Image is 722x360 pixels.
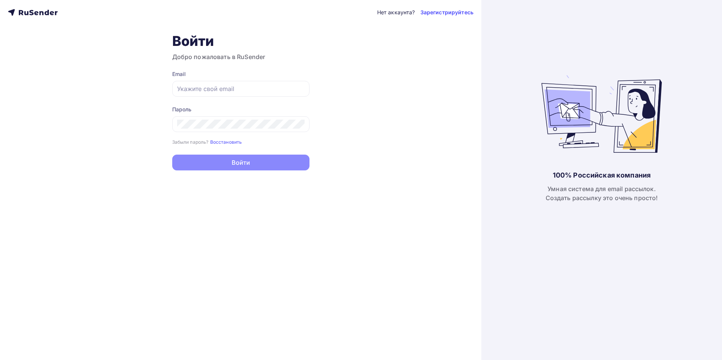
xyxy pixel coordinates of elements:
[546,184,658,202] div: Умная система для email рассылок. Создать рассылку это очень просто!
[177,84,305,93] input: Укажите свой email
[172,155,309,170] button: Войти
[172,33,309,49] h1: Войти
[172,70,309,78] div: Email
[377,9,415,16] div: Нет аккаунта?
[420,9,473,16] a: Зарегистрируйтесь
[172,52,309,61] h3: Добро пожаловать в RuSender
[210,138,242,145] a: Восстановить
[210,139,242,145] small: Восстановить
[553,171,651,180] div: 100% Российская компания
[172,106,309,113] div: Пароль
[172,139,209,145] small: Забыли пароль?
